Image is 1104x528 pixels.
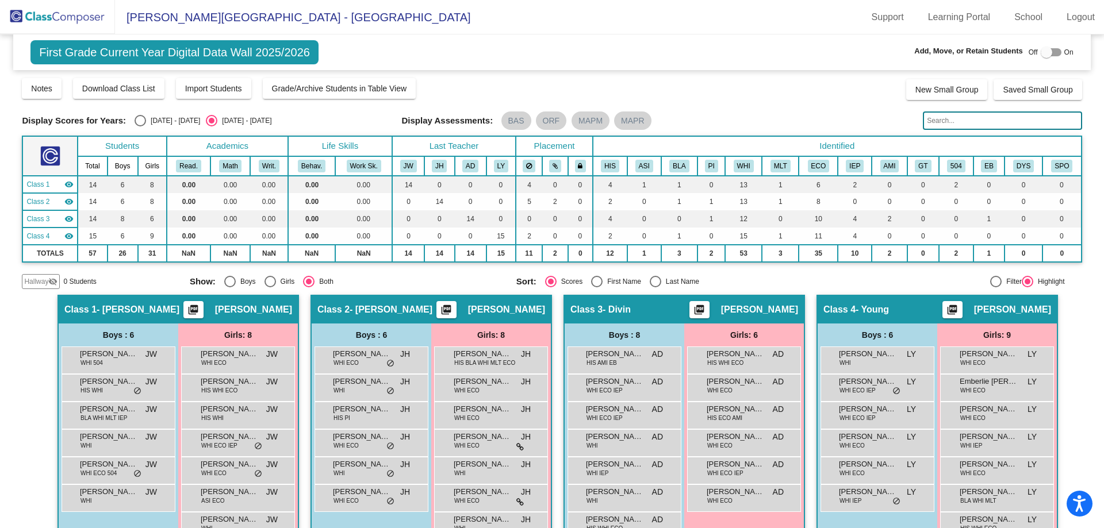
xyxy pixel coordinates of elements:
td: 0 [697,176,725,193]
span: [PERSON_NAME] [974,304,1051,315]
td: 0 [568,245,593,262]
th: American Indian [872,156,907,176]
td: 12 [593,245,627,262]
td: 0 [486,193,516,210]
button: HIS [601,160,619,172]
td: 0.00 [210,193,250,210]
div: [DATE] - [DATE] [146,115,200,126]
button: GT [915,160,931,172]
button: ECO [808,160,830,172]
th: Economicaly Disadvantaged [799,156,838,176]
a: Logout [1057,8,1104,26]
th: Individualized Education Plan [838,156,872,176]
td: 0.00 [335,228,392,245]
span: Display Assessments: [402,115,493,126]
th: Jennifer Williams [392,156,424,176]
td: 4 [838,228,872,245]
th: Multi-Racial [762,156,799,176]
span: Add, Move, or Retain Students [914,45,1023,57]
button: Print Students Details [436,301,457,318]
mat-icon: visibility_off [48,277,57,286]
td: 14 [392,245,424,262]
td: 0 [939,228,973,245]
div: Boys : 8 [565,323,684,346]
td: 6 [108,193,138,210]
td: 0.00 [288,210,335,228]
span: Import Students [185,84,242,93]
td: 0.00 [250,193,288,210]
span: - Young [856,304,889,315]
mat-radio-group: Select an option [516,276,834,287]
td: 5 [516,193,542,210]
th: Asian [627,156,661,176]
td: 1 [661,193,697,210]
td: 1 [661,228,697,245]
td: 1 [973,245,1005,262]
a: Support [862,8,913,26]
td: 0 [568,193,593,210]
div: [DATE] - [DATE] [217,115,271,126]
div: Girls: 9 [937,323,1057,346]
button: AD [462,160,478,172]
span: JW [266,348,278,360]
td: 0 [973,193,1005,210]
span: Download Class List [82,84,155,93]
td: 0 [627,210,661,228]
div: Girls: 6 [684,323,804,346]
td: 1 [661,176,697,193]
button: Writ. [259,160,279,172]
th: Last Teacher [392,136,516,156]
button: Import Students [176,78,251,99]
th: Boys [108,156,138,176]
th: Total [78,156,107,176]
button: Print Students Details [942,301,963,318]
button: PI [705,160,718,172]
td: 0 [627,228,661,245]
td: 11 [799,228,838,245]
td: 0.00 [335,193,392,210]
td: 9 [138,228,167,245]
td: 4 [516,176,542,193]
mat-icon: visibility [64,197,74,206]
button: DYS [1013,160,1034,172]
td: 10 [799,210,838,228]
div: Boys : 6 [312,323,431,346]
td: 0.00 [210,176,250,193]
span: - [PERSON_NAME] [97,304,179,315]
span: [PERSON_NAME] [333,348,390,360]
th: Keep with students [542,156,568,176]
span: LY [907,348,916,360]
td: 1 [762,228,799,245]
div: Last Name [661,276,699,287]
td: NaN [210,245,250,262]
td: NaN [250,245,288,262]
button: Grade/Archive Students in Table View [263,78,416,99]
td: 14 [392,176,424,193]
span: [PERSON_NAME] [454,348,511,360]
th: Hispanic [593,156,627,176]
span: Notes [31,84,52,93]
span: [PERSON_NAME][GEOGRAPHIC_DATA] - [GEOGRAPHIC_DATA] [115,8,471,26]
span: 0 Students [63,276,96,287]
td: NaN [335,245,392,262]
td: 4 [593,210,627,228]
td: 1 [627,245,661,262]
td: 0.00 [288,228,335,245]
td: 0.00 [167,193,210,210]
td: 0.00 [250,210,288,228]
button: JW [400,160,417,172]
a: Learning Portal [919,8,1000,26]
button: Saved Small Group [994,79,1082,100]
td: 0 [1042,245,1081,262]
span: Class 2 [26,196,49,207]
th: Allison Divin [455,156,486,176]
button: MLT [770,160,791,172]
span: - Divin [603,304,631,315]
span: First Grade Current Year Digital Data Wall 2025/2026 [30,40,319,64]
td: 0 [1005,176,1042,193]
td: 0.00 [250,176,288,193]
span: New Small Group [915,85,979,94]
span: - [PERSON_NAME] [350,304,432,315]
span: [PERSON_NAME] [201,348,258,360]
td: 0.00 [210,210,250,228]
